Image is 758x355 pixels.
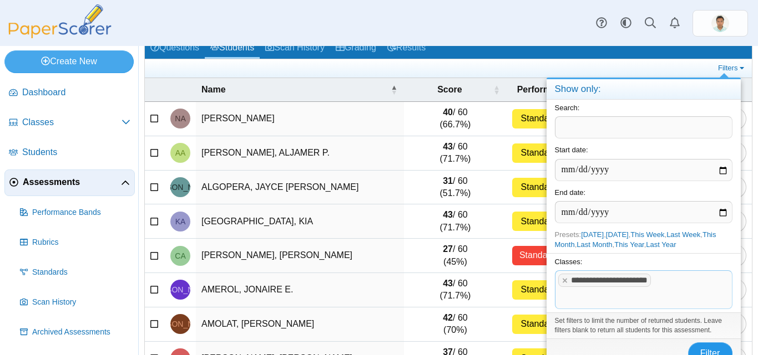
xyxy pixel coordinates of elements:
[4,110,135,136] a: Classes
[196,171,404,205] td: ALGOPERA, JAYCE [PERSON_NAME]
[547,253,741,312] div: Classes:
[404,307,507,342] td: / 60 (70%)
[711,14,729,32] img: ps.qM1w65xjLpOGVUdR
[547,312,741,338] div: Set filters to limit the number of returned students. Leave filters blank to return all students ...
[16,319,135,346] a: Archived Assessments
[666,230,700,239] a: Last Week
[577,240,612,249] a: Last Month
[693,10,748,37] a: ps.qM1w65xjLpOGVUdR
[663,11,687,35] a: Alerts
[404,136,507,171] td: / 60 (71.7%)
[443,210,453,219] b: 43
[404,102,507,136] td: / 60 (66.7%)
[711,14,729,32] span: adonis maynard pilongo
[555,104,580,112] label: Search:
[404,239,507,273] td: / 60 (45%)
[555,230,716,249] span: Presets: , , , , , , ,
[205,38,260,59] a: Students
[32,207,130,218] span: Performance Bands
[581,230,604,239] a: [DATE]
[443,313,453,322] b: 42
[512,143,611,163] div: Standard Nearly Met
[196,136,404,171] td: [PERSON_NAME], ALJAMER P.
[547,142,741,184] div: Start date:
[148,183,212,191] span: JAYCE DAVE B. ALGOPERA
[646,240,676,249] a: Last Year
[512,178,611,197] div: Standard Nearly Met
[443,244,453,254] b: 27
[512,246,611,265] div: Standard Not Yet Met
[4,80,135,106] a: Dashboard
[404,273,507,307] td: / 60 (71.7%)
[404,171,507,205] td: / 60 (51.7%)
[260,38,330,59] a: Scan History
[547,79,741,100] h4: Show only:
[148,286,212,294] span: JONAIRE E. AMEROL
[614,240,644,249] a: This Year
[555,270,732,309] tags: ​
[196,239,404,273] td: [PERSON_NAME], [PERSON_NAME]
[443,176,453,186] b: 31
[32,327,130,338] span: Archived Assessments
[443,107,453,117] b: 40
[196,204,404,239] td: [GEOGRAPHIC_DATA], KIA
[512,109,611,128] div: Standard Nearly Met
[175,115,185,122] span: NORFA G. ABBAS
[16,199,135,226] a: Performance Bands
[715,63,749,74] a: Filters
[512,315,611,334] div: Standard Nearly Met
[22,146,130,158] span: Students
[4,4,115,38] img: PaperScorer
[22,86,130,99] span: Dashboard
[32,267,130,278] span: Standards
[512,212,611,231] div: Standard Nearly Met
[4,30,115,40] a: PaperScorer
[547,184,741,227] div: End date:
[4,50,134,73] a: Create New
[196,102,404,136] td: [PERSON_NAME]
[175,149,186,157] span: ALJAMER P. ADAM
[4,169,135,196] a: Assessments
[196,307,404,342] td: AMOLAT, [PERSON_NAME]
[16,229,135,256] a: Rubrics
[145,38,205,59] a: Questions
[437,85,462,94] span: Score
[382,38,431,59] a: Results
[517,85,595,94] span: Performance band
[16,259,135,286] a: Standards
[32,237,130,248] span: Rubrics
[23,176,121,188] span: Assessments
[175,218,186,225] span: KIA ALICANTE
[630,230,664,239] a: This Week
[196,273,404,307] td: AMEROL, JONAIRE E.
[555,230,716,249] a: This Month
[443,142,453,151] b: 43
[4,140,135,166] a: Students
[148,320,212,328] span: JAMES RAINNER S. AMOLAT
[22,116,122,128] span: Classes
[606,230,629,239] a: [DATE]
[201,85,226,94] span: Name
[330,38,382,59] a: Grading
[443,279,453,288] b: 43
[16,289,135,316] a: Scan History
[32,297,130,308] span: Scan History
[493,78,500,101] span: Score : Activate to sort
[560,277,570,284] x: remove tag
[512,280,611,300] div: Standard Nearly Met
[391,78,397,101] span: Name : Activate to invert sorting
[404,204,507,239] td: / 60 (71.7%)
[175,252,185,260] span: CATHLYNNE ROSE M. ALVARADO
